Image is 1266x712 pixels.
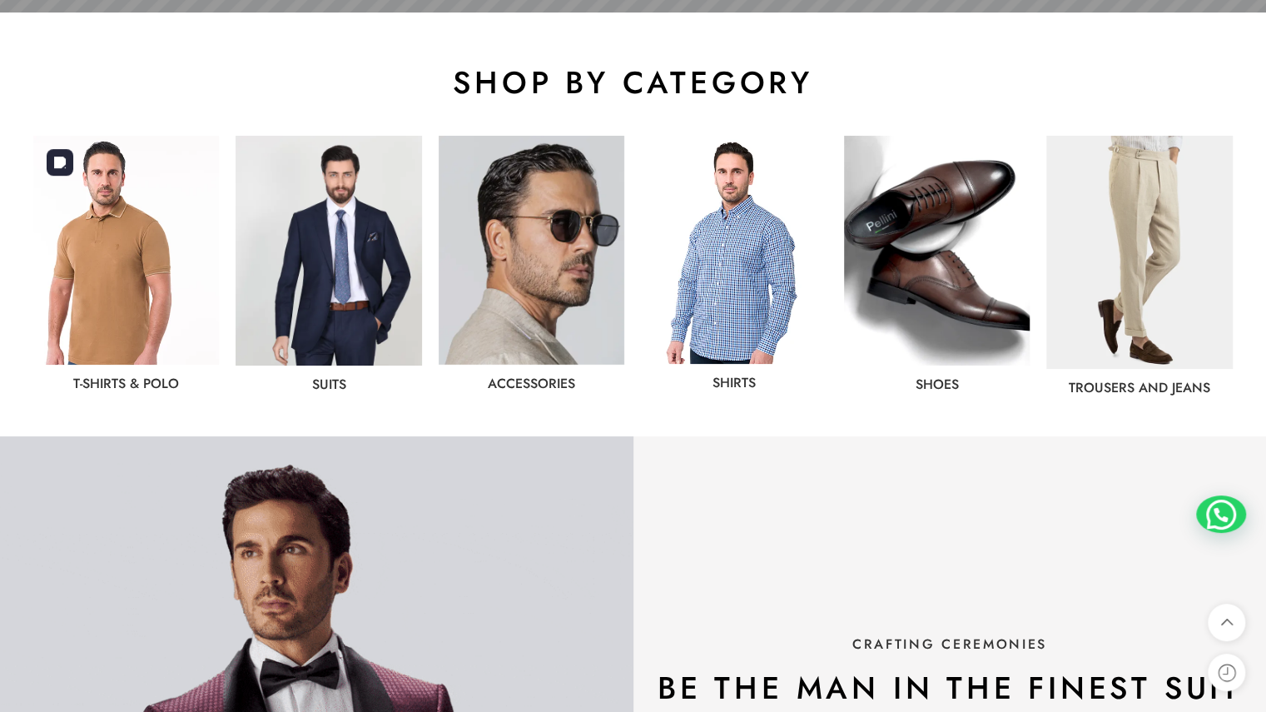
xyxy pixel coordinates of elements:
[642,668,1259,708] h2: be the man in the finest suit
[73,374,179,393] a: T-Shirts & Polo
[852,635,1047,654] span: CRAFTING CEREMONIES
[712,373,756,392] a: Shirts
[312,375,346,394] a: Suits
[916,375,959,394] a: shoes
[488,374,575,393] a: Accessories
[1069,378,1210,397] a: Trousers and jeans
[33,62,1233,102] h2: shop by category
